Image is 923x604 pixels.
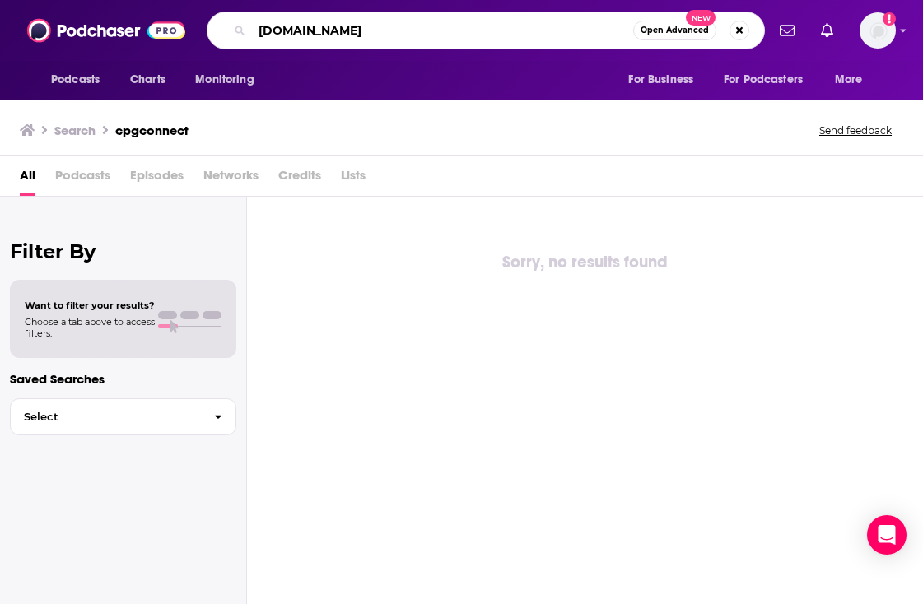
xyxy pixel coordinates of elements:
h2: Filter By [10,239,236,263]
span: Episodes [130,162,184,196]
span: Credits [278,162,321,196]
h3: Search [54,123,96,138]
span: Networks [203,162,259,196]
button: open menu [823,64,883,95]
span: Podcasts [55,162,110,196]
div: Sorry, no results found [247,249,923,276]
span: Select [11,411,201,422]
span: Logged in as jwong [860,12,896,49]
div: Search podcasts, credits, & more... [207,12,765,49]
span: Choose a tab above to access filters. [25,316,155,339]
button: Select [10,398,236,435]
h3: cpgconnect [115,123,189,138]
button: Send feedback [814,123,897,137]
span: Open Advanced [641,26,709,35]
span: More [835,68,863,91]
img: User Profile [860,12,896,49]
img: Podchaser - Follow, Share and Rate Podcasts [27,15,185,46]
span: For Podcasters [724,68,803,91]
a: Charts [119,64,175,95]
button: Open AdvancedNew [633,21,716,40]
a: All [20,162,35,196]
svg: Add a profile image [883,12,896,26]
button: open menu [40,64,121,95]
button: open menu [713,64,827,95]
span: New [686,10,716,26]
a: Show notifications dropdown [814,16,840,44]
span: Lists [341,162,366,196]
input: Search podcasts, credits, & more... [252,17,633,44]
p: Saved Searches [10,371,236,387]
span: Monitoring [195,68,254,91]
span: Charts [130,68,165,91]
div: Open Intercom Messenger [867,515,907,555]
span: For Business [628,68,693,91]
span: Podcasts [51,68,100,91]
button: Show profile menu [860,12,896,49]
span: Want to filter your results? [25,300,155,311]
button: open menu [617,64,714,95]
button: open menu [184,64,275,95]
a: Show notifications dropdown [773,16,801,44]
